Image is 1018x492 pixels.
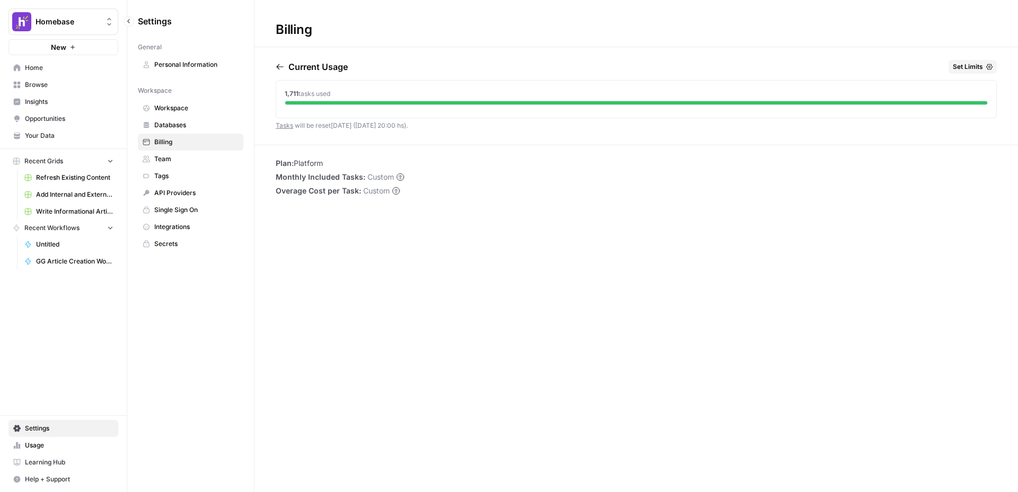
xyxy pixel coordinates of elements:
[276,121,408,129] span: will be reset [DATE] ([DATE] 20:00 hs) .
[276,159,294,168] span: Plan:
[8,420,118,437] a: Settings
[25,63,113,73] span: Home
[20,186,118,203] a: Add Internal and External Links
[276,172,365,182] span: Monthly Included Tasks:
[20,253,118,270] a: GG Article Creation Workflow
[138,42,162,52] span: General
[8,437,118,454] a: Usage
[276,158,405,169] li: Platform
[138,100,243,117] a: Workspace
[154,154,239,164] span: Team
[154,239,239,249] span: Secrets
[138,201,243,218] a: Single Sign On
[154,60,239,69] span: Personal Information
[138,15,172,28] span: Settings
[953,62,983,72] span: Set Limits
[8,110,118,127] a: Opportunities
[8,471,118,488] button: Help + Support
[154,120,239,130] span: Databases
[254,21,333,38] div: Billing
[288,60,348,73] p: Current Usage
[154,171,239,181] span: Tags
[154,222,239,232] span: Integrations
[363,186,390,196] span: Custom
[276,121,293,129] a: Tasks
[138,86,172,95] span: Workspace
[138,117,243,134] a: Databases
[36,173,113,182] span: Refresh Existing Content
[8,127,118,144] a: Your Data
[36,16,100,27] span: Homebase
[51,42,66,52] span: New
[8,59,118,76] a: Home
[25,424,113,433] span: Settings
[8,153,118,169] button: Recent Grids
[20,203,118,220] a: Write Informational Article
[20,236,118,253] a: Untitled
[8,76,118,93] a: Browse
[25,114,113,124] span: Opportunities
[25,80,113,90] span: Browse
[36,240,113,249] span: Untitled
[138,134,243,151] a: Billing
[25,458,113,467] span: Learning Hub
[25,441,113,450] span: Usage
[285,90,299,98] span: 1,711
[949,60,997,74] button: Set Limits
[20,169,118,186] a: Refresh Existing Content
[138,151,243,168] a: Team
[36,257,113,266] span: GG Article Creation Workflow
[25,97,113,107] span: Insights
[154,205,239,215] span: Single Sign On
[25,131,113,140] span: Your Data
[138,235,243,252] a: Secrets
[36,190,113,199] span: Add Internal and External Links
[138,218,243,235] a: Integrations
[8,220,118,236] button: Recent Workflows
[24,156,63,166] span: Recent Grids
[154,103,239,113] span: Workspace
[8,39,118,55] button: New
[138,184,243,201] a: API Providers
[8,454,118,471] a: Learning Hub
[367,172,394,182] span: Custom
[154,188,239,198] span: API Providers
[299,90,330,98] span: tasks used
[138,168,243,184] a: Tags
[12,12,31,31] img: Homebase Logo
[276,186,361,196] span: Overage Cost per Task:
[138,56,243,73] a: Personal Information
[8,8,118,35] button: Workspace: Homebase
[36,207,113,216] span: Write Informational Article
[154,137,239,147] span: Billing
[8,93,118,110] a: Insights
[24,223,80,233] span: Recent Workflows
[25,475,113,484] span: Help + Support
